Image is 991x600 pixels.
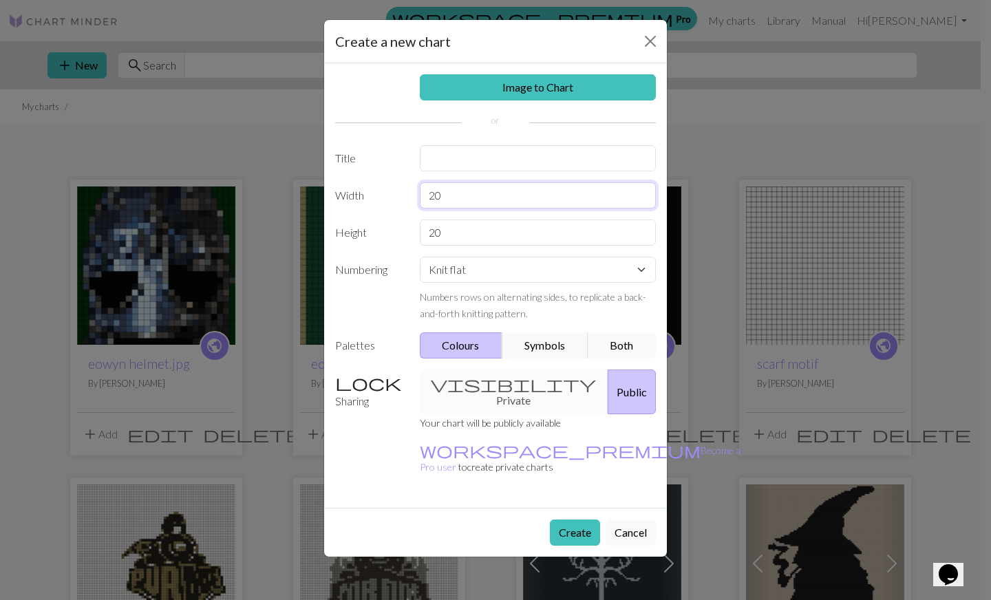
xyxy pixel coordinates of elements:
[502,332,588,358] button: Symbols
[420,440,701,460] span: workspace_premium
[420,444,740,473] a: Become a Pro user
[420,74,657,100] a: Image to Chart
[588,332,657,358] button: Both
[327,369,412,414] label: Sharing
[420,417,561,429] small: Your chart will be publicly available
[608,369,656,414] button: Public
[933,545,977,586] iframe: chat widget
[420,291,646,319] small: Numbers rows on alternating sides, to replicate a back-and-forth knitting pattern.
[639,30,661,52] button: Close
[327,182,412,208] label: Width
[335,31,451,52] h5: Create a new chart
[327,332,412,358] label: Palettes
[550,519,600,546] button: Create
[420,332,503,358] button: Colours
[327,145,412,171] label: Title
[327,219,412,246] label: Height
[420,444,740,473] small: to create private charts
[327,257,412,321] label: Numbering
[606,519,656,546] button: Cancel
